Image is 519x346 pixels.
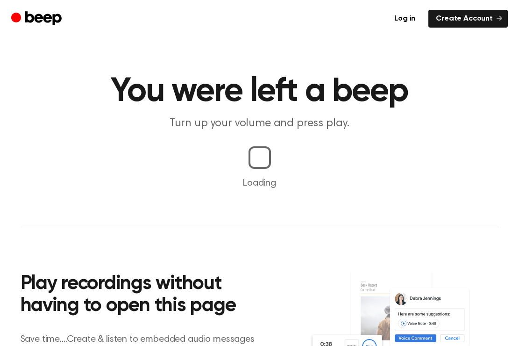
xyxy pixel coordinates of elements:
[21,75,499,108] h1: You were left a beep
[80,116,439,131] p: Turn up your volume and press play.
[11,176,508,190] p: Loading
[387,10,423,28] a: Log in
[21,273,272,317] h2: Play recordings without having to open this page
[428,10,508,28] a: Create Account
[11,10,64,28] a: Beep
